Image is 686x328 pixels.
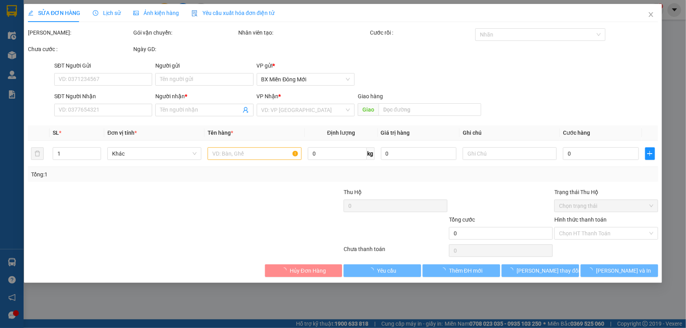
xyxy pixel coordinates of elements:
span: DĐ: [51,50,63,59]
button: Close [640,4,662,26]
span: Nhận: [51,7,70,16]
label: Hình thức thanh toán [554,216,607,223]
span: edit [28,10,33,16]
span: [PERSON_NAME] thay đổi [517,266,579,275]
input: Dọc đường [379,103,481,116]
div: SĐT Người Gửi [54,61,152,70]
span: Thêm ĐH mới [449,266,482,275]
span: kg [367,147,375,160]
div: Chưa thanh toán [343,245,449,258]
span: Định lượng [327,130,355,136]
div: Gói vận chuyển: [133,28,237,37]
span: Giao hàng [358,93,383,99]
span: Ảnh kiện hàng [133,10,179,16]
span: Yêu cầu [377,266,396,275]
span: close [648,11,654,18]
span: [PERSON_NAME] và In [596,266,651,275]
button: Hủy Đơn Hàng [265,264,342,277]
th: Ghi chú [460,125,560,141]
div: BX Miền Đông Mới [7,7,46,35]
input: VD: Bàn, Ghế [208,147,302,160]
div: Ngày GD: [133,45,237,53]
span: loading [368,268,377,273]
span: user-add [243,107,249,113]
div: Nhân viên tạo: [239,28,369,37]
span: picture [133,10,139,16]
div: Trạng thái Thu Hộ [554,188,658,196]
span: Hủy Đơn Hàng [290,266,326,275]
span: SỬA ĐƠN HÀNG [28,10,80,16]
span: loading [588,268,596,273]
div: Chưa cước : [28,45,132,53]
button: Yêu cầu [344,264,421,277]
div: Người gửi [155,61,253,70]
span: BX Miền Đông Mới [261,73,350,85]
div: Cước rồi : [370,28,474,37]
button: [PERSON_NAME] và In [581,264,658,277]
span: Giá trị hàng [381,130,410,136]
span: plus [646,150,655,157]
div: SĐT Người Nhận [54,92,152,101]
input: Ghi Chú [463,147,557,160]
div: BX Đồng Tâm CM [51,7,114,26]
div: Tổng: 1 [31,170,265,179]
span: Tổng cước [449,216,475,223]
div: NHÂN [51,26,114,35]
button: delete [31,147,44,160]
span: loading [440,268,449,273]
span: Tên hàng [208,130,233,136]
button: [PERSON_NAME] thay đổi [502,264,579,277]
span: Thu Hộ [344,189,362,195]
button: plus [645,147,655,160]
span: Chọn trạng thái [559,200,653,212]
button: Thêm ĐH mới [423,264,500,277]
span: Lịch sử [93,10,121,16]
img: icon [191,10,198,16]
div: 0944213194 [51,35,114,46]
span: Đơn vị tính [107,130,137,136]
span: clock-circle [93,10,98,16]
span: Yêu cầu xuất hóa đơn điện tử [191,10,274,16]
span: Khác [112,148,197,159]
div: VP gửi [257,61,355,70]
div: Người nhận [155,92,253,101]
span: PHƯỚC LONG [51,46,107,73]
span: VP Nhận [257,93,279,99]
span: Gửi: [7,7,19,16]
span: Giao [358,103,379,116]
span: loading [281,268,290,273]
span: Cước hàng [563,130,590,136]
span: loading [508,268,517,273]
div: [PERSON_NAME]: [28,28,132,37]
span: SL [53,130,59,136]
